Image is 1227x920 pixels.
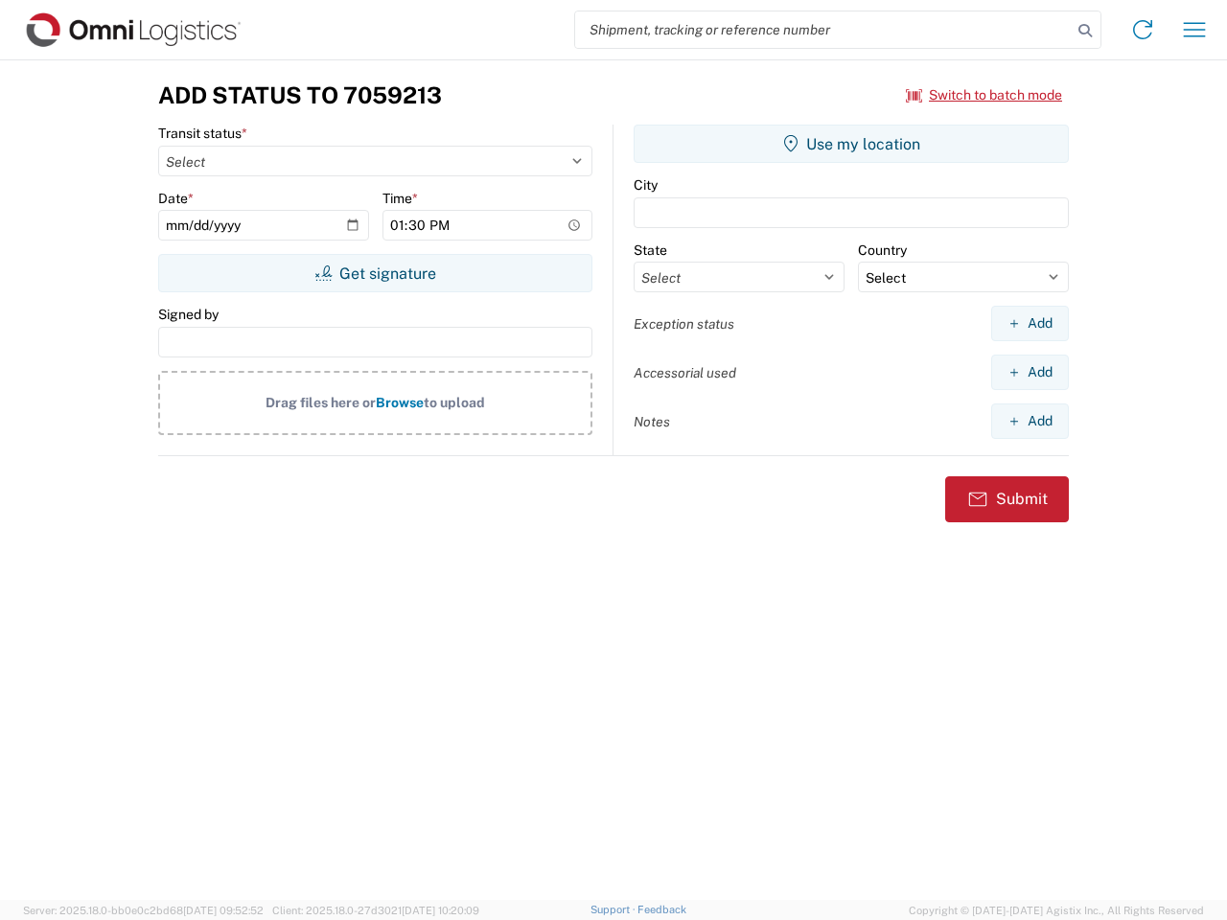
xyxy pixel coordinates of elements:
[991,355,1069,390] button: Add
[590,904,638,915] a: Support
[634,364,736,381] label: Accessorial used
[634,125,1069,163] button: Use my location
[402,905,479,916] span: [DATE] 10:20:09
[272,905,479,916] span: Client: 2025.18.0-27d3021
[382,190,418,207] label: Time
[183,905,264,916] span: [DATE] 09:52:52
[634,241,667,259] label: State
[906,80,1062,111] button: Switch to batch mode
[858,241,907,259] label: Country
[945,476,1069,522] button: Submit
[991,306,1069,341] button: Add
[575,11,1072,48] input: Shipment, tracking or reference number
[266,395,376,410] span: Drag files here or
[634,176,658,194] label: City
[991,403,1069,439] button: Add
[424,395,485,410] span: to upload
[23,905,264,916] span: Server: 2025.18.0-bb0e0c2bd68
[376,395,424,410] span: Browse
[158,254,592,292] button: Get signature
[158,125,247,142] label: Transit status
[158,306,219,323] label: Signed by
[158,81,442,109] h3: Add Status to 7059213
[634,315,734,333] label: Exception status
[158,190,194,207] label: Date
[909,902,1204,919] span: Copyright © [DATE]-[DATE] Agistix Inc., All Rights Reserved
[637,904,686,915] a: Feedback
[634,413,670,430] label: Notes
